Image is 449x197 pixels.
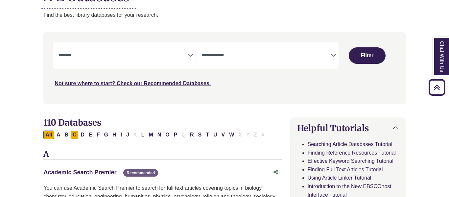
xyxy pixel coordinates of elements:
[308,175,371,181] a: Using Article Linker Tutorial
[59,53,188,59] textarea: Search
[349,47,386,64] button: Submit for Search Results
[308,141,392,147] a: Searching Article Databases Tutorial
[227,131,236,139] button: Filter Results W
[124,131,131,139] button: Filter Results J
[95,131,102,139] button: Filter Results F
[71,131,79,139] button: Filter Results C
[119,131,124,139] button: Filter Results I
[139,131,147,139] button: Filter Results L
[155,131,163,139] button: Filter Results N
[308,150,396,156] a: Finding Reference Resources Tutorial
[43,32,405,104] nav: Search filters
[201,53,331,59] textarea: Search
[55,81,211,86] a: Not sure where to start? Check our Recommended Databases.
[291,118,405,138] button: Helpful Tutorials
[79,131,87,139] button: Filter Results D
[308,158,393,164] a: Effective Keyword Searching Tutorial
[43,11,405,19] p: Find the best library databases for your research.
[269,166,282,179] button: Share this database
[188,131,196,139] button: Filter Results R
[172,131,179,139] button: Filter Results P
[211,131,219,139] button: Filter Results U
[204,131,211,139] button: Filter Results T
[308,167,383,172] a: Finding Full Text Articles Tutorial
[219,131,227,139] button: Filter Results V
[43,169,116,176] a: Academic Search Premier
[147,131,155,139] button: Filter Results M
[196,131,203,139] button: Filter Results S
[426,83,447,92] a: Back to Top
[43,117,101,128] span: 110 Databases
[43,131,54,139] button: All
[43,150,282,160] h3: A
[43,132,267,137] div: Alpha-list to filter by first letter of database name
[102,131,110,139] button: Filter Results G
[163,131,171,139] button: Filter Results O
[62,131,70,139] button: Filter Results B
[123,169,158,177] span: Recommended
[110,131,118,139] button: Filter Results H
[87,131,94,139] button: Filter Results E
[55,131,62,139] button: Filter Results A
